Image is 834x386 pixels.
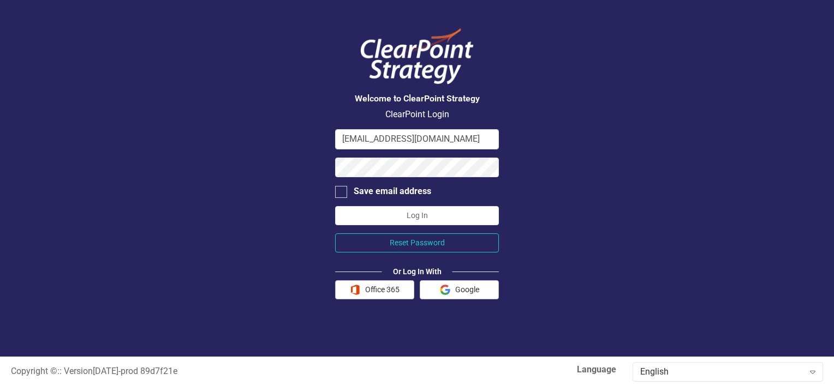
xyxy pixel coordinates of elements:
button: Google [420,280,499,299]
img: ClearPoint Logo [352,22,482,91]
span: Copyright © [11,366,57,376]
label: Language [425,364,616,376]
h3: Welcome to ClearPoint Strategy [335,94,499,104]
div: Save email address [354,185,431,198]
button: Reset Password [335,233,499,252]
div: :: Version [DATE] - prod 89d7f21e [3,365,417,378]
button: Log In [335,206,499,225]
div: Or Log In With [382,266,452,277]
button: Office 365 [335,280,414,299]
div: English [640,366,804,378]
p: ClearPoint Login [335,108,499,121]
img: Google [440,285,450,295]
img: Office 365 [350,285,360,295]
input: Email Address [335,129,499,149]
